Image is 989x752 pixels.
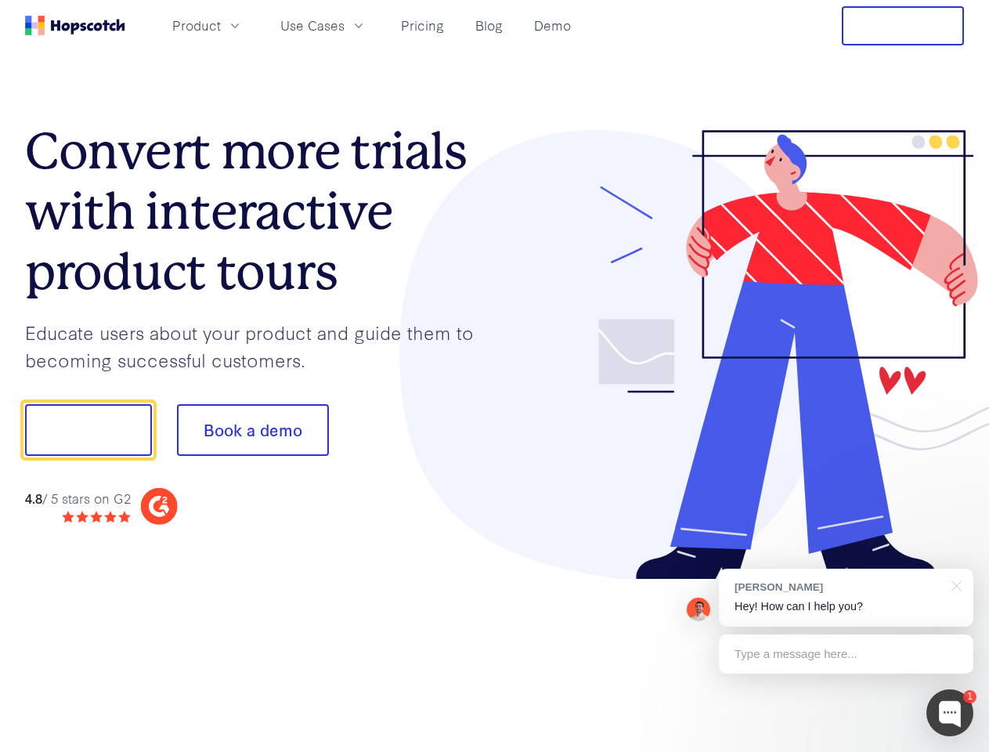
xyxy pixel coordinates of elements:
a: Pricing [395,13,450,38]
img: Mark Spera [687,598,710,621]
button: Free Trial [842,6,964,45]
div: [PERSON_NAME] [735,580,942,595]
span: Use Cases [280,16,345,35]
button: Book a demo [177,404,329,456]
button: Show me! [25,404,152,456]
a: Home [25,16,125,35]
p: Educate users about your product and guide them to becoming successful customers. [25,319,495,373]
p: Hey! How can I help you? [735,598,958,615]
span: Product [172,16,221,35]
strong: 4.8 [25,489,42,507]
a: Blog [469,13,509,38]
a: Demo [528,13,577,38]
button: Use Cases [271,13,376,38]
h1: Convert more trials with interactive product tours [25,121,495,302]
button: Product [163,13,252,38]
div: Type a message here... [719,634,973,674]
div: 1 [963,690,976,703]
div: / 5 stars on G2 [25,489,131,508]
